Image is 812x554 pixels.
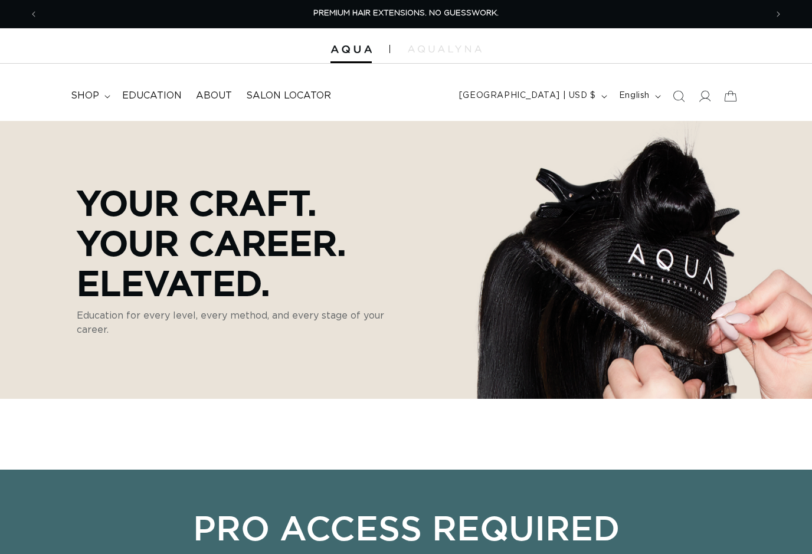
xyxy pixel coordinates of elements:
img: Aqua Hair Extensions [330,45,372,54]
button: [GEOGRAPHIC_DATA] | USD $ [452,85,612,107]
summary: Search [666,83,692,109]
a: Salon Locator [239,83,338,109]
span: Salon Locator [246,90,331,102]
button: Previous announcement [21,3,47,25]
p: Your Craft. Your Career. Elevated. [77,182,413,303]
a: About [189,83,239,109]
summary: shop [64,83,115,109]
img: aqualyna.com [408,45,482,53]
a: Education [115,83,189,109]
span: shop [71,90,99,102]
button: Next announcement [765,3,791,25]
span: About [196,90,232,102]
span: PREMIUM HAIR EXTENSIONS. NO GUESSWORK. [313,9,499,17]
p: Pro Access Required [114,507,698,548]
span: English [619,90,650,102]
span: [GEOGRAPHIC_DATA] | USD $ [459,90,596,102]
span: Education [122,90,182,102]
p: Education for every level, every method, and every stage of your career. [77,309,413,337]
button: English [612,85,666,107]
